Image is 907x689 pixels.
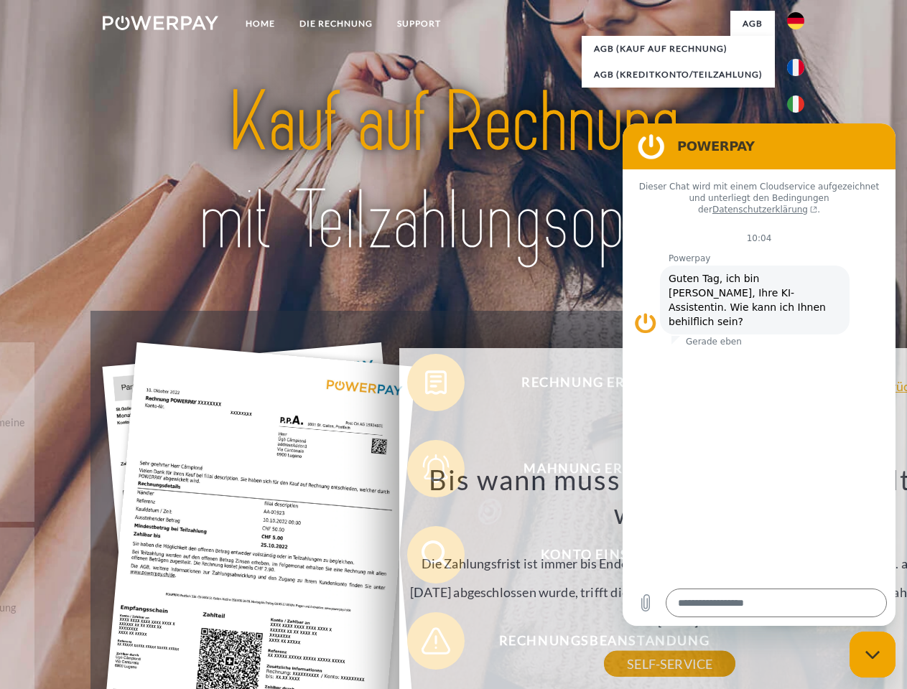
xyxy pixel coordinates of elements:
a: DIE RECHNUNG [287,11,385,37]
a: agb [730,11,775,37]
img: logo-powerpay-white.svg [103,16,218,30]
a: SELF-SERVICE [604,651,735,677]
a: SUPPORT [385,11,453,37]
a: AGB (Kreditkonto/Teilzahlung) [582,62,775,88]
img: title-powerpay_de.svg [137,69,770,275]
iframe: Schaltfläche zum Öffnen des Messaging-Fensters; Konversation läuft [850,632,896,678]
iframe: Messaging-Fenster [623,123,896,626]
img: fr [787,59,804,76]
img: it [787,95,804,113]
a: AGB (Kauf auf Rechnung) [582,36,775,62]
a: Home [233,11,287,37]
img: de [787,12,804,29]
